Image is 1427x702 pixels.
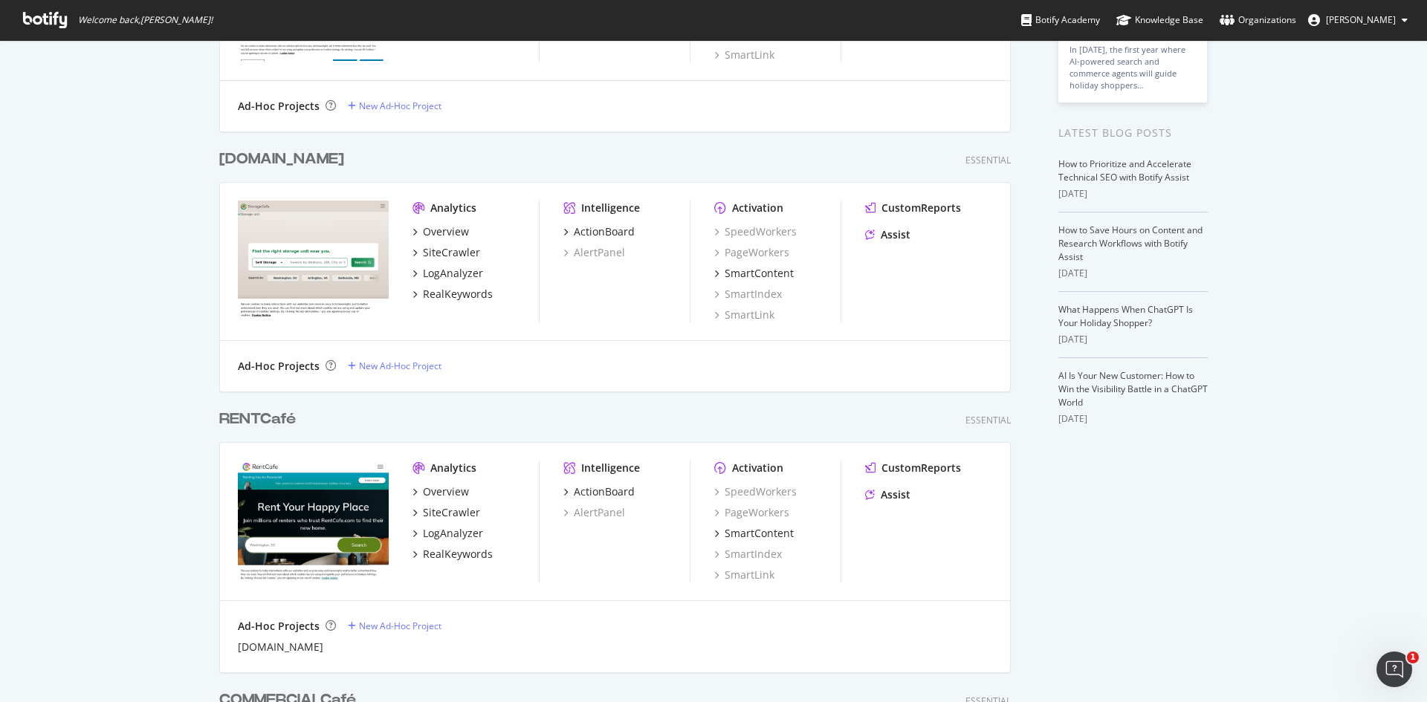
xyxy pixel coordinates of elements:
div: New Ad-Hoc Project [359,620,441,632]
a: SmartContent [714,526,794,541]
a: AI Is Your New Customer: How to Win the Visibility Battle in a ChatGPT World [1058,369,1208,409]
div: New Ad-Hoc Project [359,360,441,372]
a: Assist [865,487,910,502]
a: LogAnalyzer [412,526,483,541]
div: RealKeywords [423,547,493,562]
div: CustomReports [881,201,961,215]
div: CustomReports [881,461,961,475]
div: RENTCafé [219,409,296,430]
a: New Ad-Hoc Project [348,620,441,632]
div: [DATE] [1058,267,1208,280]
div: Overview [423,224,469,239]
a: PageWorkers [714,245,789,260]
div: [DATE] [1058,333,1208,346]
div: In [DATE], the first year where AI-powered search and commerce agents will guide holiday shoppers… [1070,44,1196,91]
img: rentcafé.com [238,461,389,581]
div: New Ad-Hoc Project [359,100,441,112]
a: SmartContent [714,266,794,281]
div: Latest Blog Posts [1058,125,1208,141]
a: AlertPanel [563,505,625,520]
a: PageWorkers [714,505,789,520]
div: Essential [965,154,1011,166]
a: SmartLink [714,308,774,322]
div: Assist [881,227,910,242]
a: RealKeywords [412,547,493,562]
div: SiteCrawler [423,245,480,260]
div: ActionBoard [574,484,635,499]
a: SiteCrawler [412,505,480,520]
div: Overview [423,484,469,499]
div: Assist [881,487,910,502]
div: Activation [732,201,783,215]
div: SmartContent [725,266,794,281]
div: LogAnalyzer [423,266,483,281]
a: Overview [412,224,469,239]
img: storagecafe.com [238,201,389,321]
a: New Ad-Hoc Project [348,360,441,372]
a: SmartIndex [714,547,782,562]
a: LogAnalyzer [412,266,483,281]
a: ActionBoard [563,224,635,239]
div: Ad-Hoc Projects [238,359,320,374]
div: [DATE] [1058,412,1208,426]
div: RealKeywords [423,287,493,302]
div: Activation [732,461,783,475]
a: Assist [865,227,910,242]
div: Analytics [430,461,476,475]
a: How to Save Hours on Content and Research Workflows with Botify Assist [1058,224,1203,263]
button: [PERSON_NAME] [1296,8,1420,32]
div: Organizations [1220,13,1296,27]
div: Ad-Hoc Projects [238,99,320,114]
a: SmartIndex [714,287,782,302]
a: CustomReports [865,201,961,215]
div: Essential [965,414,1011,426]
div: Ad-Hoc Projects [238,619,320,634]
span: Welcome back, [PERSON_NAME] ! [78,14,213,26]
a: How to Prioritize and Accelerate Technical SEO with Botify Assist [1058,157,1191,183]
a: SpeedWorkers [714,224,797,239]
a: ActionBoard [563,484,635,499]
div: [DATE] [1058,187,1208,201]
div: Knowledge Base [1116,13,1203,27]
div: Analytics [430,201,476,215]
div: SiteCrawler [423,505,480,520]
div: Intelligence [581,201,640,215]
a: AlertPanel [563,245,625,260]
a: [DOMAIN_NAME] [219,149,350,170]
div: LogAnalyzer [423,526,483,541]
a: New Ad-Hoc Project [348,100,441,112]
div: SmartContent [725,526,794,541]
a: [DOMAIN_NAME] [238,640,323,654]
div: ActionBoard [574,224,635,239]
iframe: Intercom live chat [1376,651,1412,687]
a: SmartLink [714,568,774,582]
a: RealKeywords [412,287,493,302]
a: SpeedWorkers [714,484,797,499]
div: Intelligence [581,461,640,475]
a: RENTCafé [219,409,302,430]
a: SiteCrawler [412,245,480,260]
a: What Happens When ChatGPT Is Your Holiday Shopper? [1058,303,1193,329]
span: 1 [1407,651,1419,663]
a: Overview [412,484,469,499]
div: Botify Academy [1021,13,1100,27]
a: SmartLink [714,48,774,62]
div: [DOMAIN_NAME] [219,149,344,170]
a: CustomReports [865,461,961,475]
span: Hera Laura [1326,13,1396,26]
